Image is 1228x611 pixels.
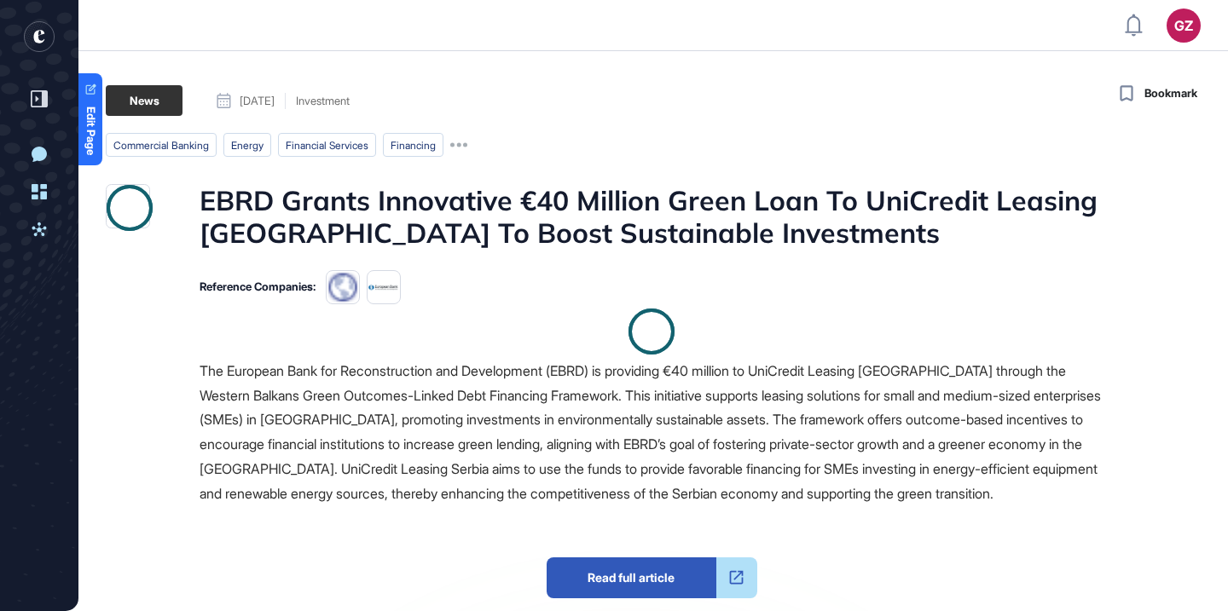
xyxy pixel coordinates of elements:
[1167,9,1201,43] button: GZ
[106,133,217,157] li: commercial banking
[78,73,102,165] a: Edit Page
[1144,85,1197,102] span: Bookmark
[296,95,350,107] div: Investment
[240,95,275,107] span: [DATE]
[200,184,1103,250] h1: EBRD Grants Innovative €40 Million Green Loan To UniCredit Leasing [GEOGRAPHIC_DATA] To Boost Sus...
[1115,82,1197,106] button: Bookmark
[200,362,1101,502] span: The European Bank for Reconstruction and Development (EBRD) is providing €40 million to UniCredit...
[367,270,401,304] img: 65e9923cbf7d79b59eb9b761.png
[85,107,96,155] span: Edit Page
[383,133,443,157] li: financing
[106,85,182,116] div: News
[223,133,271,157] li: energy
[547,557,757,598] a: Read full article
[326,270,360,304] img: favicons
[278,133,376,157] li: financial services
[24,21,55,52] div: entrapeer-logo
[200,281,316,292] div: Reference Companies:
[547,557,716,598] span: Read full article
